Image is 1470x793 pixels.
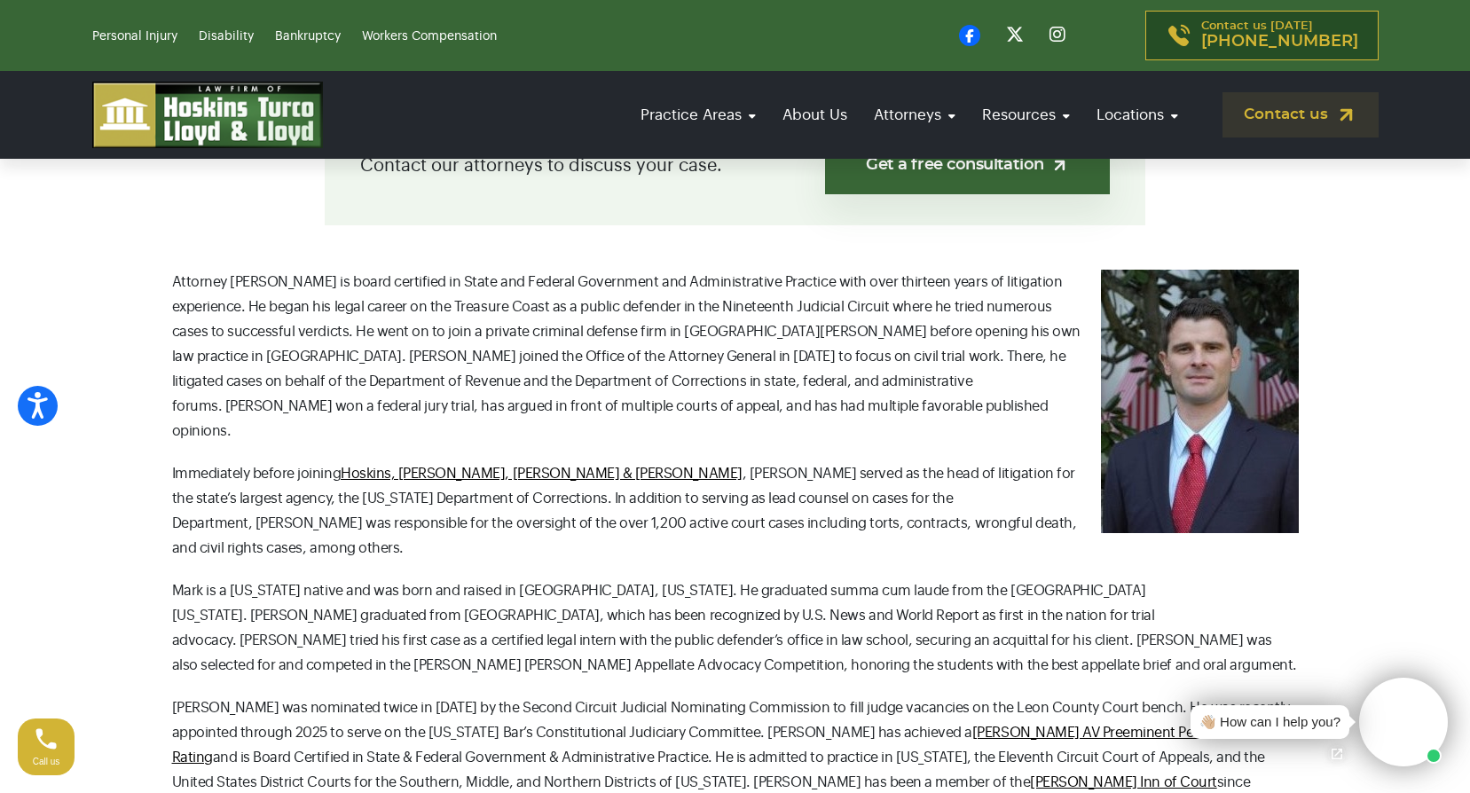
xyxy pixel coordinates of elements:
[325,106,1145,225] div: Contact our attorneys to discuss your case.
[172,578,1299,678] p: Mark is a [US_STATE] native and was born and raised in [GEOGRAPHIC_DATA], [US_STATE]. He graduate...
[341,467,743,481] a: Hoskins, [PERSON_NAME], [PERSON_NAME] & [PERSON_NAME]
[1030,775,1217,789] a: [PERSON_NAME] Inn of Court
[362,30,497,43] a: Workers Compensation
[33,757,60,766] span: Call us
[1201,20,1358,51] p: Contact us [DATE]
[774,90,856,140] a: About Us
[865,90,964,140] a: Attorneys
[172,270,1299,444] p: Attorney [PERSON_NAME] is board certified in State and Federal Government and Administrative Prac...
[1145,11,1379,60] a: Contact us [DATE][PHONE_NUMBER]
[825,137,1110,194] a: Get a free consultation
[172,461,1299,561] p: Immediately before joining , [PERSON_NAME] served as the head of litigation for the state’s large...
[1050,156,1069,175] img: arrow-up-right-light.svg
[1222,92,1379,137] a: Contact us
[92,30,177,43] a: Personal Injury
[973,90,1079,140] a: Resources
[1318,735,1356,773] a: Open chat
[1201,33,1358,51] span: [PHONE_NUMBER]
[92,82,323,148] img: logo
[199,30,254,43] a: Disability
[1101,270,1299,533] img: Mark Urban
[632,90,765,140] a: Practice Areas
[1088,90,1187,140] a: Locations
[1199,712,1340,733] div: 👋🏼 How can I help you?
[275,30,341,43] a: Bankruptcy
